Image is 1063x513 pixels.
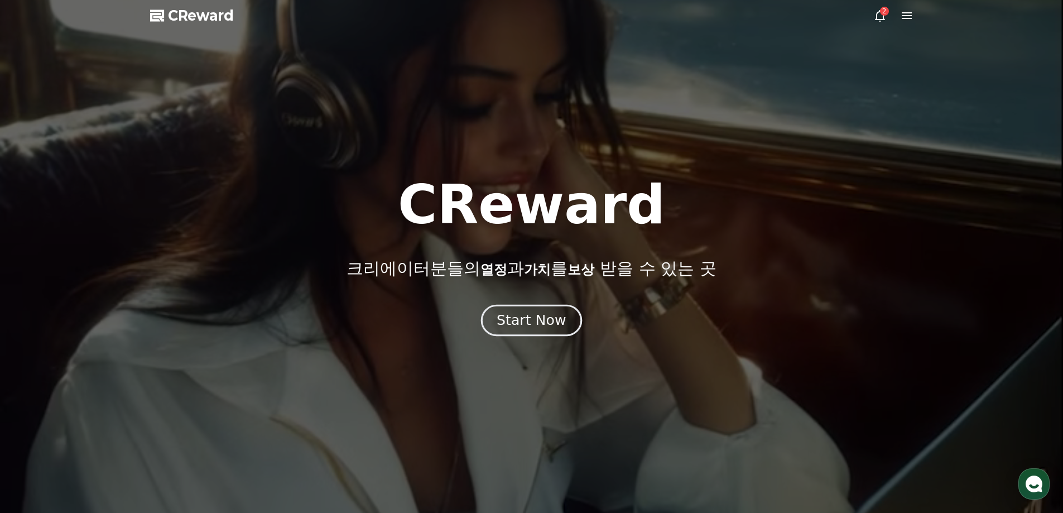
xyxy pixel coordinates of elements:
[483,317,580,327] a: Start Now
[567,262,594,277] span: 보상
[480,262,507,277] span: 열정
[144,354,214,382] a: 설정
[524,262,551,277] span: 가치
[35,371,42,380] span: 홈
[102,371,116,380] span: 대화
[3,354,74,382] a: 홈
[873,9,887,22] a: 2
[481,304,582,336] button: Start Now
[347,258,716,279] p: 크리에이터분들의 과 를 받을 수 있는 곳
[74,354,144,382] a: 대화
[497,311,566,330] div: Start Now
[168,7,234,25] span: CReward
[398,178,665,232] h1: CReward
[150,7,234,25] a: CReward
[880,7,889,16] div: 2
[172,371,186,380] span: 설정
